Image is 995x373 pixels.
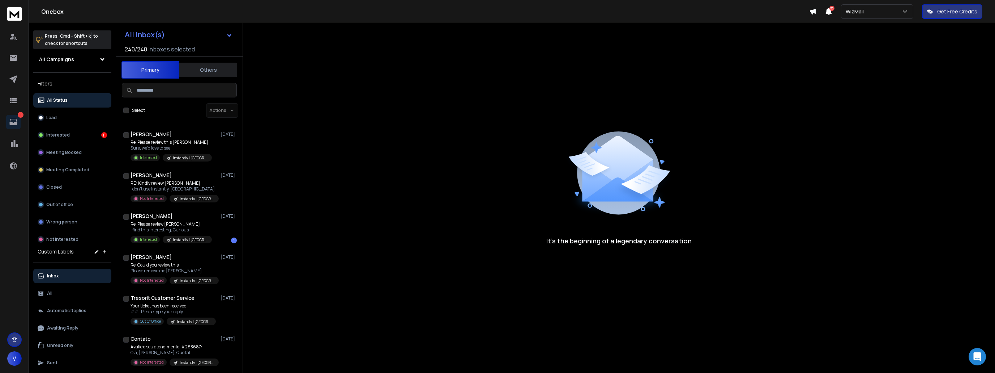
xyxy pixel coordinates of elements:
p: [DATE] [221,336,237,342]
p: Interested [140,237,157,242]
label: Select [132,108,145,113]
p: Meeting Completed [46,167,89,173]
button: Out of office [33,197,111,212]
p: Interested [46,132,70,138]
div: 11 [101,132,107,138]
p: I don't use Instantly. [GEOGRAPHIC_DATA] [131,186,217,192]
h1: [PERSON_NAME] [131,172,172,179]
button: Closed [33,180,111,194]
p: Instantly | [GEOGRAPHIC_DATA] | [GEOGRAPHIC_DATA] [180,196,214,202]
button: Interested11 [33,128,111,142]
button: Unread only [33,338,111,353]
p: Press to check for shortcuts. [45,33,98,47]
p: Not Interested [46,236,78,242]
button: All Campaigns [33,52,111,67]
p: 11 [18,112,24,118]
p: WizMail [846,8,867,15]
img: logo [7,7,22,21]
p: Avalie o seu atendimento! #283687: [131,344,217,350]
button: Sent [33,356,111,370]
span: Cmd + Shift + k [59,32,92,40]
p: Not Interested [140,196,164,201]
p: Instantly | [GEOGRAPHIC_DATA] | GWS [173,237,208,243]
div: 1 [231,238,237,243]
button: Meeting Completed [33,163,111,177]
p: Olá, [PERSON_NAME], Que tal [131,350,217,356]
p: Meeting Booked [46,150,82,155]
button: All Status [33,93,111,108]
h3: Inboxes selected [149,45,195,54]
button: Automatic Replies [33,303,111,318]
p: It’s the beginning of a legendary conversation [546,236,692,246]
p: Sure, we'd love to see [131,145,212,151]
p: [DATE] [221,213,237,219]
p: Instantly | [GEOGRAPHIC_DATA] | GWS [180,278,214,284]
p: Interested [140,155,157,160]
span: 50 [829,6,834,11]
p: Get Free Credits [937,8,977,15]
p: Re: Please review [PERSON_NAME] [131,221,212,227]
p: Out of office [46,202,73,208]
button: Wrong person [33,215,111,229]
p: Automatic Replies [47,308,86,314]
p: All [47,290,52,296]
p: Not Interested [140,278,164,283]
p: Unread only [47,343,73,348]
p: Out Of Office [140,319,161,324]
button: Not Interested [33,232,111,247]
p: Instantly | [GEOGRAPHIC_DATA] | [GEOGRAPHIC_DATA] [180,360,214,365]
p: [DATE] [221,254,237,260]
button: Others [179,62,237,78]
h1: Onebox [41,7,809,16]
button: Meeting Booked [33,145,111,160]
p: Please remove me [PERSON_NAME] [131,268,217,274]
h1: Contato [131,335,151,343]
h3: Custom Labels [38,248,74,255]
button: All Inbox(s) [119,28,238,42]
h1: [PERSON_NAME] [131,131,172,138]
button: Awaiting Reply [33,321,111,335]
p: Closed [46,184,62,190]
h1: [PERSON_NAME] [131,213,172,220]
p: RE: Kindly review [PERSON_NAME] [131,180,217,186]
h1: All Campaigns [39,56,74,63]
p: ##- Please type your reply [131,309,216,315]
h1: [PERSON_NAME] [131,253,172,261]
p: [DATE] [221,295,237,301]
div: Open Intercom Messenger [969,348,986,365]
button: Get Free Credits [922,4,982,19]
p: Inbox [47,273,59,279]
p: Instantly | [GEOGRAPHIC_DATA] | [GEOGRAPHIC_DATA] [177,319,212,324]
p: [DATE] [221,172,237,178]
p: Lead [46,115,57,121]
button: All [33,286,111,301]
span: 240 / 240 [125,45,147,54]
button: V [7,351,22,366]
p: Your ticket has been received [131,303,216,309]
p: All Status [47,97,68,103]
p: Instantly | [GEOGRAPHIC_DATA] | GWS [173,155,208,161]
p: [DATE] [221,131,237,137]
h3: Filters [33,79,111,89]
h1: Tresorit Customer Service [131,294,195,302]
button: Primary [121,61,179,79]
p: Not Interested [140,360,164,365]
p: Awaiting Reply [47,325,78,331]
h1: All Inbox(s) [125,31,165,38]
p: Wrong person [46,219,77,225]
button: Inbox [33,269,111,283]
a: 11 [6,115,21,129]
button: Lead [33,110,111,125]
p: Re: Please review this [PERSON_NAME] [131,139,212,145]
p: Sent [47,360,57,366]
p: Re: Could you review this [131,262,217,268]
p: I find this interesting. Curious [131,227,212,233]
